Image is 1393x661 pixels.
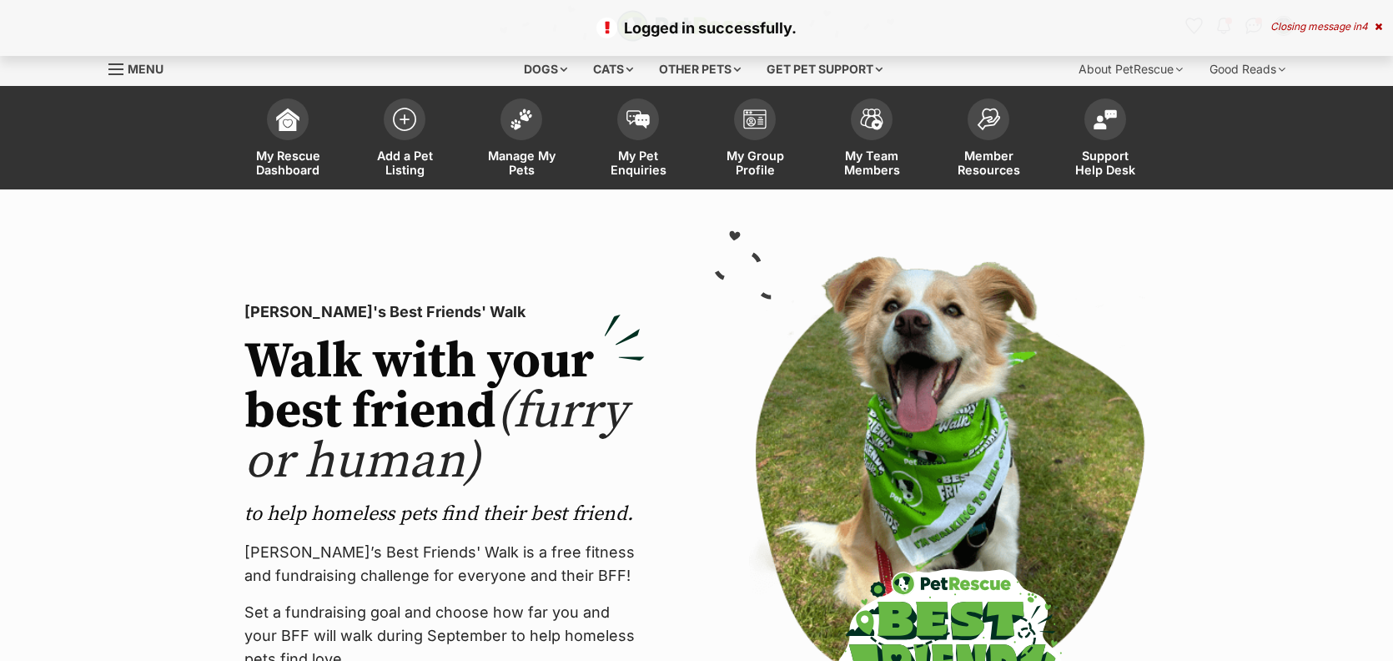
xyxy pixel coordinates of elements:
a: Support Help Desk [1047,90,1164,189]
img: pet-enquiries-icon-7e3ad2cf08bfb03b45e93fb7055b45f3efa6380592205ae92323e6603595dc1f.svg [626,110,650,129]
img: add-pet-listing-icon-0afa8454b4691262ce3f59096e99ab1cd57d4a30225e0717b998d2c9b9846f56.svg [393,108,416,131]
span: Add a Pet Listing [367,149,442,177]
span: Support Help Desk [1068,149,1143,177]
p: [PERSON_NAME]’s Best Friends' Walk is a free fitness and fundraising challenge for everyone and t... [244,541,645,588]
h2: Walk with your best friend [244,337,645,487]
img: group-profile-icon-3fa3cf56718a62981997c0bc7e787c4b2cf8bcc04b72c1350f741eb67cf2f40e.svg [743,109,767,129]
a: Member Resources [930,90,1047,189]
a: Manage My Pets [463,90,580,189]
img: help-desk-icon-fdf02630f3aa405de69fd3d07c3f3aa587a6932b1a1747fa1d2bba05be0121f9.svg [1094,109,1117,129]
a: My Group Profile [696,90,813,189]
a: My Team Members [813,90,930,189]
span: My Rescue Dashboard [250,149,325,177]
a: My Rescue Dashboard [229,90,346,189]
p: [PERSON_NAME]'s Best Friends' Walk [244,300,645,324]
div: Other pets [647,53,752,86]
span: (furry or human) [244,381,627,493]
div: Cats [581,53,645,86]
span: Member Resources [951,149,1026,177]
div: Dogs [512,53,579,86]
img: member-resources-icon-8e73f808a243e03378d46382f2149f9095a855e16c252ad45f914b54edf8863c.svg [977,108,1000,130]
span: Manage My Pets [484,149,559,177]
p: to help homeless pets find their best friend. [244,501,645,527]
a: Add a Pet Listing [346,90,463,189]
span: Menu [128,62,163,76]
img: dashboard-icon-eb2f2d2d3e046f16d808141f083e7271f6b2e854fb5c12c21221c1fb7104beca.svg [276,108,299,131]
img: manage-my-pets-icon-02211641906a0b7f246fdf0571729dbe1e7629f14944591b6c1af311fb30b64b.svg [510,108,533,130]
span: My Pet Enquiries [601,149,676,177]
div: Good Reads [1198,53,1297,86]
span: My Team Members [834,149,909,177]
div: Get pet support [755,53,894,86]
div: About PetRescue [1067,53,1194,86]
a: Menu [108,53,175,83]
a: My Pet Enquiries [580,90,696,189]
img: team-members-icon-5396bd8760b3fe7c0b43da4ab00e1e3bb1a5d9ba89233759b79545d2d3fc5d0d.svg [860,108,883,130]
span: My Group Profile [717,149,792,177]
